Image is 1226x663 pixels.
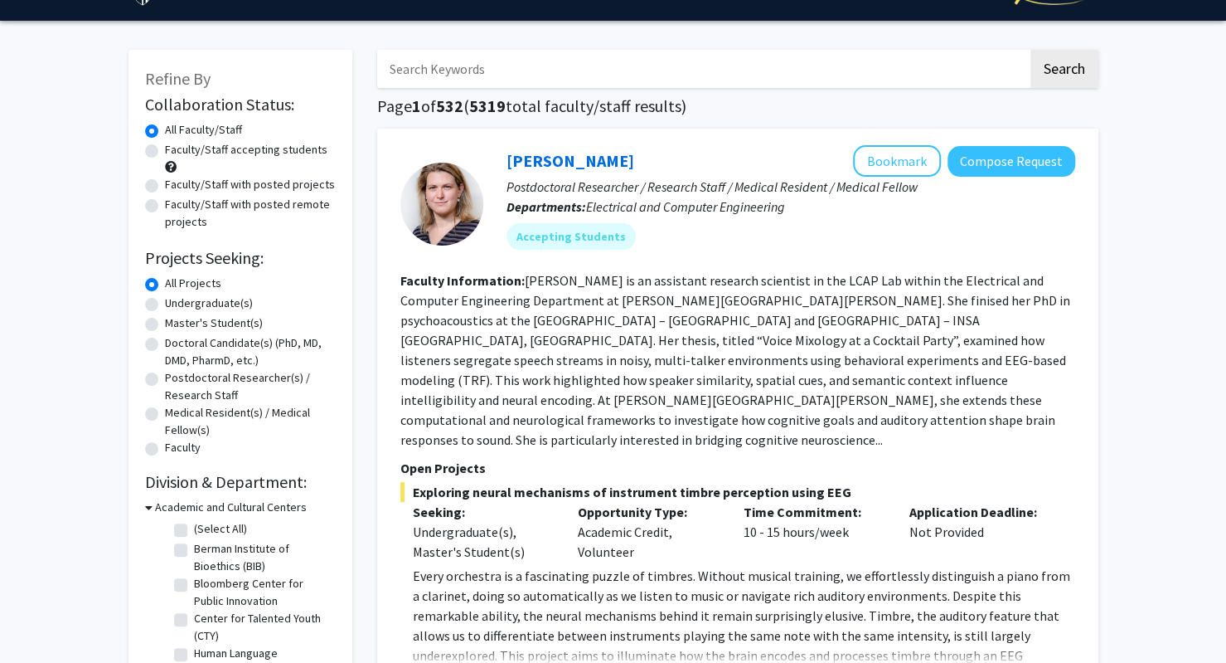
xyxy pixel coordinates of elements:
h2: Division & Department: [145,472,336,492]
label: (Select All) [194,520,247,538]
label: Faculty/Staff with posted remote projects [165,196,336,231]
span: 5319 [469,95,506,116]
h2: Collaboration Status: [145,95,336,115]
p: Seeking: [413,502,554,522]
button: Search [1030,50,1098,88]
mat-chip: Accepting Students [506,223,636,250]
label: Center for Talented Youth (CTY) [194,610,332,645]
p: Opportunity Type: [578,502,719,522]
label: Bloomberg Center for Public Innovation [194,575,332,610]
span: Exploring neural mechanisms of instrument timbre perception using EEG [400,482,1075,502]
h2: Projects Seeking: [145,248,336,268]
div: Academic Credit, Volunteer [565,502,731,562]
div: 10 - 15 hours/week [731,502,897,562]
label: All Projects [165,275,221,292]
div: Undergraduate(s), Master's Student(s) [413,522,554,562]
span: 1 [412,95,421,116]
a: [PERSON_NAME] [506,150,634,171]
b: Faculty Information: [400,272,525,289]
label: Faculty/Staff accepting students [165,141,327,158]
label: Medical Resident(s) / Medical Fellow(s) [165,404,336,439]
label: Faculty/Staff with posted projects [165,176,335,193]
h1: Page of ( total faculty/staff results) [377,96,1098,116]
label: Berman Institute of Bioethics (BIB) [194,540,332,575]
div: Not Provided [897,502,1063,562]
p: Open Projects [400,458,1075,478]
span: Refine By [145,68,211,89]
p: Postdoctoral Researcher / Research Staff / Medical Resident / Medical Fellow [506,177,1075,197]
button: Add Moira-Phoebe Huet to Bookmarks [853,145,941,177]
span: Electrical and Computer Engineering [586,198,785,215]
label: Faculty [165,439,201,456]
label: Undergraduate(s) [165,295,253,312]
label: Postdoctoral Researcher(s) / Research Staff [165,369,336,404]
span: 532 [436,95,463,116]
iframe: Chat [12,588,70,651]
input: Search Keywords [377,50,1028,88]
label: All Faculty/Staff [165,121,242,139]
p: Application Deadline: [909,502,1050,522]
label: Doctoral Candidate(s) (PhD, MD, DMD, PharmD, etc.) [165,334,336,369]
b: Departments: [506,198,586,215]
p: Time Commitment: [744,502,884,522]
h3: Academic and Cultural Centers [155,499,307,516]
label: Master's Student(s) [165,314,263,332]
fg-read-more: [PERSON_NAME] is an assistant research scientist in the LCAP Lab within the Electrical and Comput... [400,272,1070,448]
button: Compose Request to Moira-Phoebe Huet [947,146,1075,177]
